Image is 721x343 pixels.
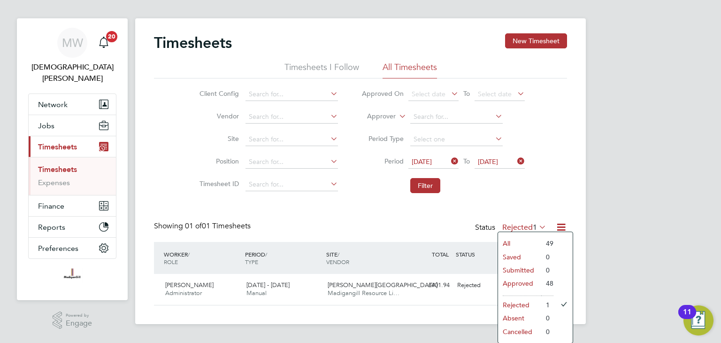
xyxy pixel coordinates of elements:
span: TYPE [245,258,258,265]
div: Rejected [453,278,502,293]
span: VENDOR [326,258,349,265]
div: PERIOD [243,246,324,270]
input: Search for... [410,110,503,124]
span: Timesheets [38,142,77,151]
span: 20 [106,31,117,42]
span: Manual [246,289,267,297]
li: Absent [498,312,541,325]
span: 01 Timesheets [185,221,251,231]
a: MW[DEMOGRAPHIC_DATA][PERSON_NAME] [28,28,116,84]
li: 48 [541,277,553,290]
button: Timesheets [29,136,116,157]
div: Timesheets [29,157,116,195]
span: Select date [412,90,445,98]
span: Select date [478,90,512,98]
span: [DATE] [478,157,498,166]
span: Network [38,100,68,109]
input: Search for... [245,110,338,124]
span: To [460,87,473,100]
span: ROLE [164,258,178,265]
input: Search for... [245,156,338,169]
li: Submitted [498,264,541,277]
li: 0 [541,250,553,264]
label: Vendor [197,112,239,120]
div: Status [475,221,548,234]
span: Matthew Wise [28,62,116,84]
label: Approver [353,112,396,121]
span: / [265,250,267,258]
li: Saved [498,250,541,264]
input: Select one [410,133,503,146]
button: Network [29,94,116,115]
button: Finance [29,195,116,216]
button: Jobs [29,115,116,136]
button: Filter [410,178,440,193]
span: Engage [66,320,92,327]
li: 0 [541,312,553,325]
button: Open Resource Center, 11 new notifications [683,305,713,335]
label: Rejected [502,223,546,232]
div: STATUS [453,246,502,263]
label: Position [197,157,239,165]
li: Rejected [498,298,541,312]
li: 0 [541,264,553,277]
div: WORKER [161,246,243,270]
span: / [188,250,190,258]
div: Showing [154,221,253,231]
label: Approved On [361,89,404,98]
div: SITE [324,246,405,270]
span: Preferences [38,244,78,253]
input: Search for... [245,178,338,191]
input: Search for... [245,88,338,101]
input: Search for... [245,133,338,146]
li: 0 [541,325,553,338]
li: All Timesheets [383,62,437,78]
a: 20 [94,28,113,58]
a: Go to home page [28,268,116,283]
span: / [337,250,339,258]
span: Madigangill Resource Li… [328,289,399,297]
li: 49 [541,237,553,250]
label: Period [361,157,404,165]
button: New Timesheet [505,33,567,48]
label: Period Type [361,134,404,143]
span: [PERSON_NAME] [165,281,214,289]
span: [PERSON_NAME][GEOGRAPHIC_DATA] [328,281,437,289]
li: 1 [541,298,553,312]
span: Finance [38,202,64,210]
button: Preferences [29,238,116,258]
span: Jobs [38,121,54,130]
li: Approved [498,277,541,290]
span: [DATE] [412,157,432,166]
li: All [498,237,541,250]
div: 11 [683,312,691,324]
span: Powered by [66,312,92,320]
span: Administrator [165,289,202,297]
label: Timesheet ID [197,179,239,188]
label: Client Config [197,89,239,98]
a: Powered byEngage [53,312,92,329]
span: Reports [38,223,65,232]
span: MW [62,37,83,49]
span: 1 [533,223,537,232]
li: Timesheets I Follow [284,62,359,78]
a: Timesheets [38,165,77,174]
div: £401.94 [405,278,453,293]
h2: Timesheets [154,33,232,52]
span: To [460,155,473,167]
span: TOTAL [432,250,449,258]
span: 01 of [185,221,202,231]
img: madigangill-logo-retina.png [61,268,83,283]
a: Expenses [38,178,70,187]
span: [DATE] - [DATE] [246,281,290,289]
button: Reports [29,217,116,237]
label: Site [197,134,239,143]
nav: Main navigation [17,18,128,300]
li: Cancelled [498,325,541,338]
